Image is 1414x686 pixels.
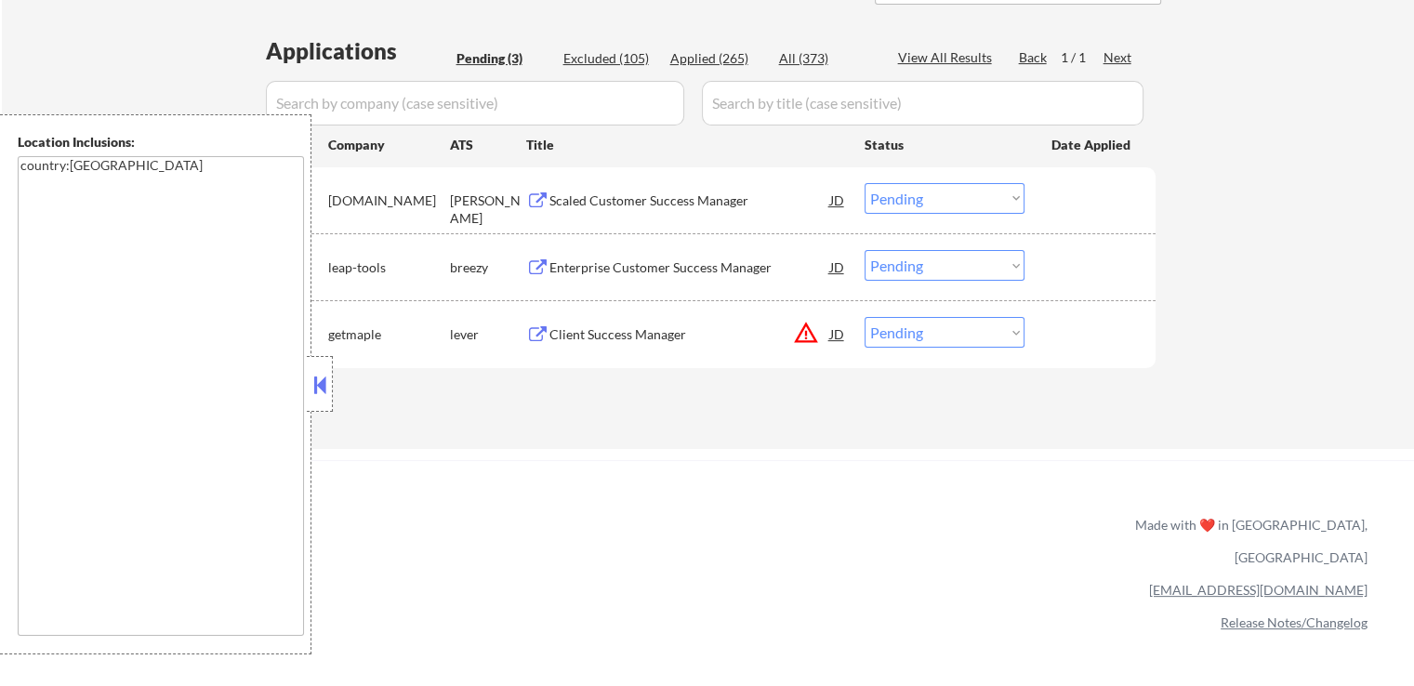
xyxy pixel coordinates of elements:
div: Pending (3) [456,49,549,68]
div: leap-tools [328,258,450,277]
div: JD [828,317,847,350]
div: Scaled Customer Success Manager [549,191,830,210]
div: lever [450,325,526,344]
div: breezy [450,258,526,277]
div: Applications [266,40,450,62]
div: getmaple [328,325,450,344]
a: [EMAIL_ADDRESS][DOMAIN_NAME] [1149,582,1368,598]
a: Release Notes/Changelog [1221,614,1368,630]
div: Location Inclusions: [18,133,304,152]
div: Made with ❤️ in [GEOGRAPHIC_DATA], [GEOGRAPHIC_DATA] [1128,508,1368,574]
div: Back [1019,48,1049,67]
div: Title [526,136,847,154]
div: Client Success Manager [549,325,830,344]
div: Enterprise Customer Success Manager [549,258,830,277]
a: Refer & earn free applications 👯‍♀️ [37,534,747,554]
div: ATS [450,136,526,154]
input: Search by company (case sensitive) [266,81,684,125]
div: JD [828,183,847,217]
div: [PERSON_NAME] [450,191,526,228]
div: Status [865,127,1024,161]
div: Excluded (105) [563,49,656,68]
div: [DOMAIN_NAME] [328,191,450,210]
div: View All Results [898,48,998,67]
div: All (373) [779,49,872,68]
div: 1 / 1 [1061,48,1103,67]
div: Next [1103,48,1133,67]
input: Search by title (case sensitive) [702,81,1143,125]
div: Date Applied [1051,136,1133,154]
div: Applied (265) [670,49,763,68]
button: warning_amber [793,320,819,346]
div: JD [828,250,847,284]
div: Company [328,136,450,154]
